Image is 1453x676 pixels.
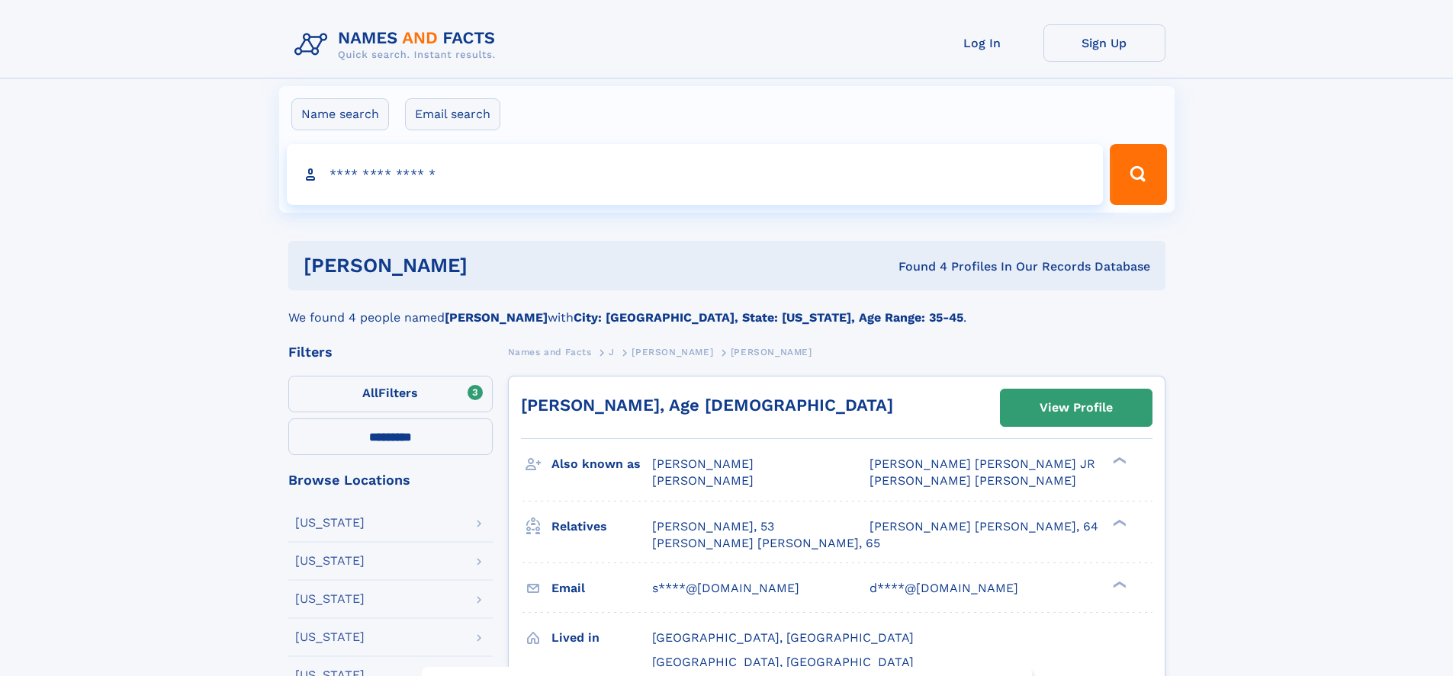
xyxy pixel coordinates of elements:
[295,517,365,529] div: [US_STATE]
[288,24,508,66] img: Logo Names and Facts
[574,310,963,325] b: City: [GEOGRAPHIC_DATA], State: [US_STATE], Age Range: 35-45
[1043,24,1165,62] a: Sign Up
[921,24,1043,62] a: Log In
[1109,579,1127,589] div: ❯
[632,347,713,357] span: [PERSON_NAME]
[731,347,812,357] span: [PERSON_NAME]
[652,473,754,488] span: [PERSON_NAME]
[551,575,652,601] h3: Email
[362,386,378,400] span: All
[521,396,893,415] a: [PERSON_NAME], Age [DEMOGRAPHIC_DATA]
[405,98,500,130] label: Email search
[870,473,1076,488] span: [PERSON_NAME] [PERSON_NAME]
[445,310,548,325] b: [PERSON_NAME]
[1110,144,1166,205] button: Search Button
[1040,390,1113,425] div: View Profile
[870,518,1098,535] a: [PERSON_NAME] [PERSON_NAME], 64
[295,555,365,567] div: [US_STATE]
[870,457,1095,471] span: [PERSON_NAME] [PERSON_NAME] JR
[1109,456,1127,466] div: ❯
[1109,517,1127,527] div: ❯
[609,347,615,357] span: J
[652,630,914,645] span: [GEOGRAPHIC_DATA], [GEOGRAPHIC_DATA]
[683,258,1150,275] div: Found 4 Profiles In Our Records Database
[1001,389,1152,426] a: View Profile
[287,144,1104,205] input: search input
[551,451,652,477] h3: Also known as
[288,376,493,412] label: Filters
[288,290,1165,327] div: We found 4 people named with .
[652,535,880,552] a: [PERSON_NAME] [PERSON_NAME], 65
[288,345,493,359] div: Filters
[295,631,365,643] div: [US_STATE]
[632,342,713,361] a: [PERSON_NAME]
[508,342,592,361] a: Names and Facts
[652,518,774,535] a: [PERSON_NAME], 53
[291,98,389,130] label: Name search
[288,473,493,487] div: Browse Locations
[295,593,365,605] div: [US_STATE]
[304,256,683,275] h1: [PERSON_NAME]
[652,655,914,669] span: [GEOGRAPHIC_DATA], [GEOGRAPHIC_DATA]
[652,457,754,471] span: [PERSON_NAME]
[551,625,652,651] h3: Lived in
[551,514,652,540] h3: Relatives
[609,342,615,361] a: J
